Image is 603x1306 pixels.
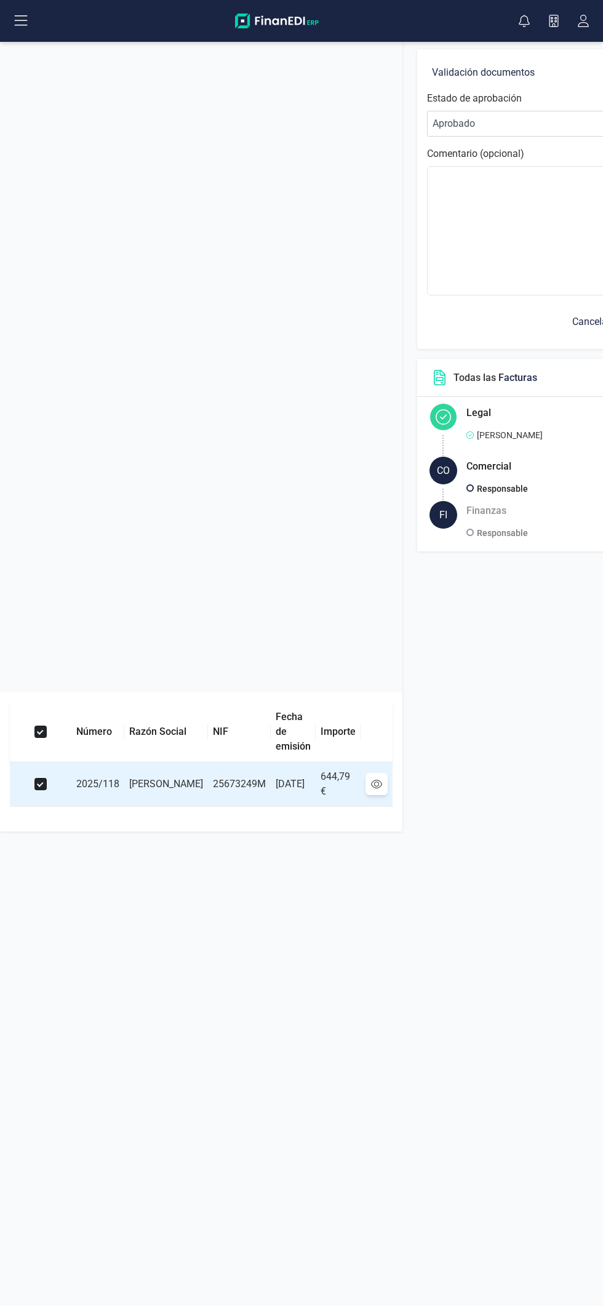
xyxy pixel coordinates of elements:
th: Fecha de emisión [271,702,316,762]
label: Estado de aprobación [427,91,522,106]
th: Importe [316,702,361,762]
td: 2025/118 [71,762,124,807]
th: Número [71,702,124,762]
p: Responsable [477,481,528,496]
span: Facturas [498,372,537,383]
th: Razón Social [124,702,208,762]
td: [PERSON_NAME] [124,762,208,807]
p: Todas las [453,371,537,385]
p: Responsable [477,526,528,540]
td: 25673249M [208,762,271,807]
th: NIF [208,702,271,762]
td: 644,79 € [316,762,361,807]
td: [DATE] [271,762,316,807]
img: Logo Finanedi [235,14,319,28]
h5: Finanzas [466,501,506,521]
label: Comentario (opcional) [427,146,524,161]
div: CO [429,457,457,484]
h5: Legal [466,403,491,423]
div: FI [429,501,457,529]
p: [PERSON_NAME] [477,428,543,443]
h5: Comercial [466,457,511,476]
